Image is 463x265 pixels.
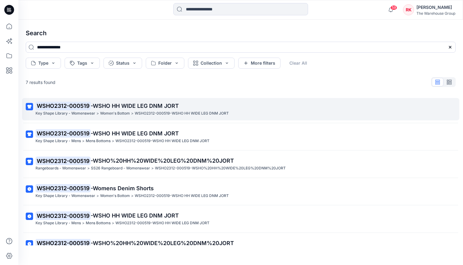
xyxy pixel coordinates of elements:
[146,58,184,69] button: Folder
[22,98,459,120] a: WSHO2312-000519-WSHO HH WIDE LEG DNM JORTKey Shape Library - Womenswear>Women's Bottom>WSHO2312-0...
[151,165,154,172] p: >
[36,220,81,226] p: Key Shape Library - Mens
[21,25,461,42] h4: Search
[131,110,134,117] p: >
[87,165,90,172] p: >
[91,165,150,172] p: SS26 Rangeboard - Womenswear
[36,110,95,117] p: Key Shape Library - Womenswear
[135,110,229,117] p: WSHO2312-000519-WSHO HH WIDE LEG DNM JORT
[22,235,459,258] a: WSHO2312-000519-WSHO%20HH%20WIDE%20LEG%20DNM%20JORTKey Shape Library - Mens>Mens Bottoms>WSHO2312...
[65,58,100,69] button: Tags
[91,157,234,164] span: -WSHO%20HH%20WIDE%20LEG%20DNM%20JORT
[238,58,280,69] button: More filters
[26,79,55,85] p: 7 results found
[36,138,81,144] p: Key Shape Library - Mens
[36,239,91,247] mark: WSHO2312-000519
[91,212,179,219] span: -WSHO HH WIDE LEG DNM JORT
[36,193,95,199] p: Key Shape Library - Womenswear
[104,58,142,69] button: Status
[22,208,459,230] a: WSHO2312-000519-WSHO HH WIDE LEG DNM JORTKey Shape Library - Mens>Mens Bottoms>WSHO2312-000519-WS...
[403,4,414,15] div: RK
[112,220,114,226] p: >
[82,138,85,144] p: >
[416,11,455,16] div: The Warehouse Group
[112,138,114,144] p: >
[36,211,91,220] mark: WSHO2312-000519
[82,220,85,226] p: >
[91,185,154,191] span: -Womens Denim Shorts
[36,157,91,165] mark: WSHO2312-000519
[96,193,99,199] p: >
[416,4,455,11] div: [PERSON_NAME]
[115,220,209,226] p: WSHO2312-000519-WSHO HH WIDE LEG DNM JORT
[115,138,209,144] p: WSHO2312-000519-WSHO HH WIDE LEG DNM JORT
[155,165,286,172] p: WSHO2312-000519-WSHO%20HH%20WIDE%20LEG%20DNM%20JORT
[390,5,397,10] span: 59
[100,110,130,117] p: Women's Bottom
[96,110,99,117] p: >
[36,129,91,138] mark: WSHO2312-000519
[135,193,229,199] p: WSHO2312-000519-WSHO HH WIDE LEG DNM JORT
[100,193,130,199] p: Women's Bottom
[131,193,134,199] p: >
[22,126,459,148] a: WSHO2312-000519-WSHO HH WIDE LEG DNM JORTKey Shape Library - Mens>Mens Bottoms>WSHO2312-000519-WS...
[86,138,111,144] p: Mens Bottoms
[22,180,459,203] a: WSHO2312-000519-Womens Denim ShortsKey Shape Library - Womenswear>Women's Bottom>WSHO2312-000519-...
[36,184,91,192] mark: WSHO2312-000519
[22,153,459,175] a: WSHO2312-000519-WSHO%20HH%20WIDE%20LEG%20DNM%20JORTRangeboards - Womenswear>SS26 Rangeboard - Wom...
[86,220,111,226] p: Mens Bottoms
[36,101,91,110] mark: WSHO2312-000519
[188,58,235,69] button: Collection
[26,58,61,69] button: Type
[91,240,234,246] span: -WSHO%20HH%20WIDE%20LEG%20DNM%20JORT
[91,130,179,137] span: -WSHO HH WIDE LEG DNM JORT
[36,165,86,172] p: Rangeboards - Womenswear
[91,103,179,109] span: -WSHO HH WIDE LEG DNM JORT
